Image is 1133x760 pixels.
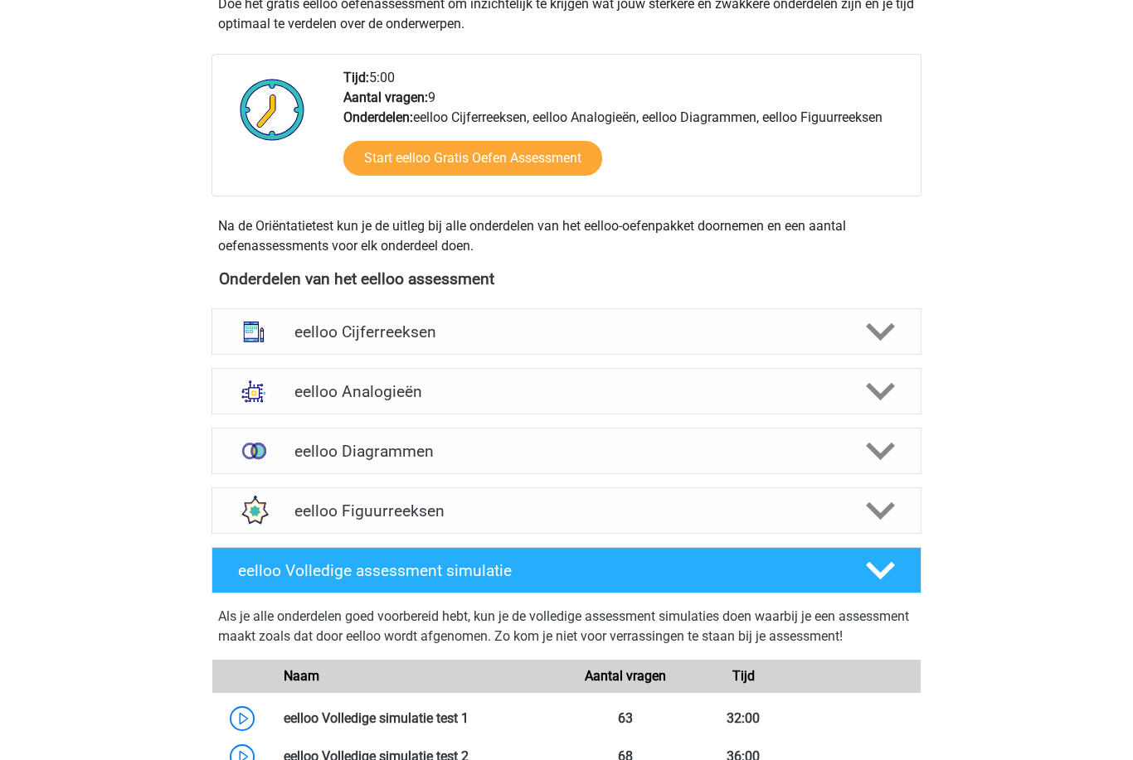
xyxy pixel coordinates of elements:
[219,269,914,288] h4: Onderdelen van het eelloo assessment
[343,70,369,85] b: Tijd:
[212,216,921,256] div: Na de Oriëntatietest kun je de uitleg bij alle onderdelen van het eelloo-oefenpakket doornemen en...
[566,666,684,686] div: Aantal vragen
[205,428,928,474] a: venn diagrammen eelloo Diagrammen
[232,310,275,353] img: cijferreeksen
[271,709,566,729] div: eelloo Volledige simulatie test 1
[205,368,928,414] a: analogieen eelloo Analogieën
[684,666,802,686] div: Tijd
[343,90,428,105] b: Aantal vragen:
[232,370,275,413] img: analogieen
[205,547,928,593] a: eelloo Volledige assessment simulatie
[218,607,915,653] div: Als je alle onderdelen goed voorbereid hebt, kun je de volledige assessment simulaties doen waarb...
[294,322,838,341] h4: eelloo Cijferreeksen
[205,487,928,534] a: figuurreeksen eelloo Figuurreeksen
[343,109,413,125] b: Onderdelen:
[232,429,275,472] img: venn diagrammen
[231,68,314,151] img: Klok
[294,382,838,401] h4: eelloo Analogieën
[271,666,566,686] div: Naam
[294,501,838,520] h4: eelloo Figuurreeksen
[238,561,839,580] h4: eelloo Volledige assessment simulatie
[331,68,920,196] div: 5:00 9 eelloo Cijferreeksen, eelloo Analogieën, eelloo Diagrammen, eelloo Figuurreeksen
[232,489,275,532] img: figuurreeksen
[343,141,602,176] a: Start eelloo Gratis Oefen Assessment
[205,308,928,355] a: cijferreeksen eelloo Cijferreeksen
[294,442,838,461] h4: eelloo Diagrammen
